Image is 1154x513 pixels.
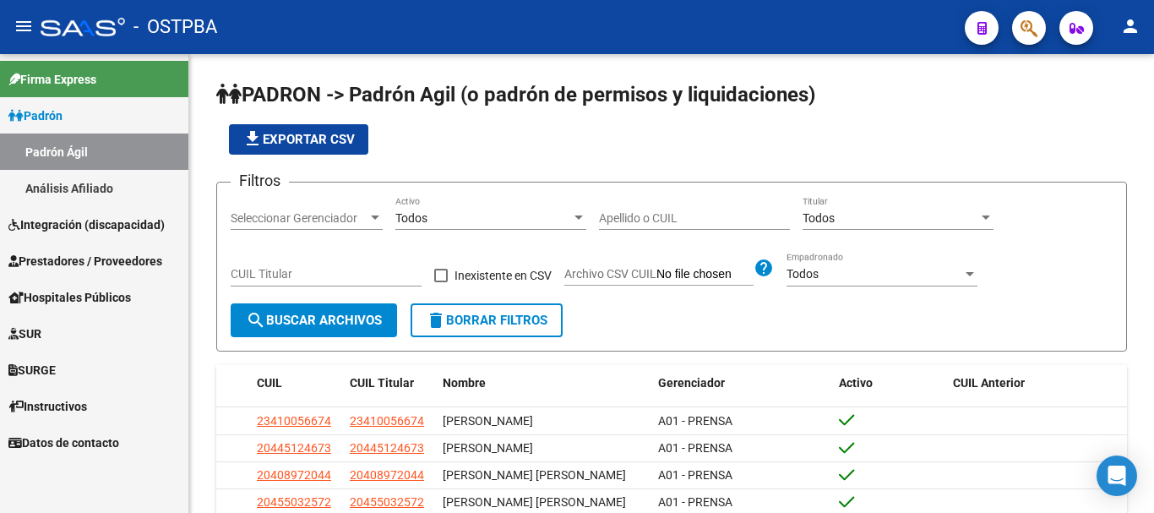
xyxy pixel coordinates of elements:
span: - OSTPBA [133,8,217,46]
span: Todos [787,267,819,281]
span: A01 - PRENSA [658,414,732,428]
span: Exportar CSV [242,132,355,147]
span: 20408972044 [350,468,424,482]
span: CUIL Titular [350,376,414,390]
span: Instructivos [8,397,87,416]
span: Integración (discapacidad) [8,216,165,234]
span: SURGE [8,361,56,379]
button: Exportar CSV [229,124,368,155]
button: Borrar Filtros [411,303,563,337]
span: [PERSON_NAME] [PERSON_NAME] [443,468,626,482]
datatable-header-cell: Gerenciador [651,365,833,401]
span: Archivo CSV CUIL [564,267,656,281]
span: 23410056674 [350,414,424,428]
div: Open Intercom Messenger [1097,456,1137,496]
span: [PERSON_NAME] [PERSON_NAME] [443,495,626,509]
mat-icon: person [1120,16,1140,36]
span: 23410056674 [257,414,331,428]
span: Datos de contacto [8,434,119,452]
mat-icon: delete [426,310,446,330]
span: CUIL Anterior [953,376,1025,390]
span: 20455032572 [350,495,424,509]
datatable-header-cell: Activo [832,365,946,401]
span: Buscar Archivos [246,313,382,328]
span: [PERSON_NAME] [443,414,533,428]
span: Todos [395,211,427,225]
span: A01 - PRENSA [658,468,732,482]
datatable-header-cell: Nombre [436,365,651,401]
datatable-header-cell: CUIL Titular [343,365,436,401]
span: Padrón [8,106,63,125]
mat-icon: file_download [242,128,263,149]
span: Firma Express [8,70,96,89]
datatable-header-cell: CUIL [250,365,343,401]
mat-icon: help [754,258,774,278]
span: 20455032572 [257,495,331,509]
span: 20445124673 [350,441,424,455]
input: Archivo CSV CUIL [656,267,754,282]
h3: Filtros [231,169,289,193]
span: Seleccionar Gerenciador [231,211,367,226]
span: Nombre [443,376,486,390]
span: Todos [803,211,835,225]
span: Borrar Filtros [426,313,547,328]
datatable-header-cell: CUIL Anterior [946,365,1128,401]
span: Prestadores / Proveedores [8,252,162,270]
span: Activo [839,376,873,390]
span: PADRON -> Padrón Agil (o padrón de permisos y liquidaciones) [216,83,815,106]
span: Inexistente en CSV [455,265,552,286]
span: 20445124673 [257,441,331,455]
span: Hospitales Públicos [8,288,131,307]
span: Gerenciador [658,376,725,390]
button: Buscar Archivos [231,303,397,337]
mat-icon: menu [14,16,34,36]
span: A01 - PRENSA [658,495,732,509]
span: 20408972044 [257,468,331,482]
span: A01 - PRENSA [658,441,732,455]
span: CUIL [257,376,282,390]
mat-icon: search [246,310,266,330]
span: SUR [8,325,41,343]
span: [PERSON_NAME] [443,441,533,455]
